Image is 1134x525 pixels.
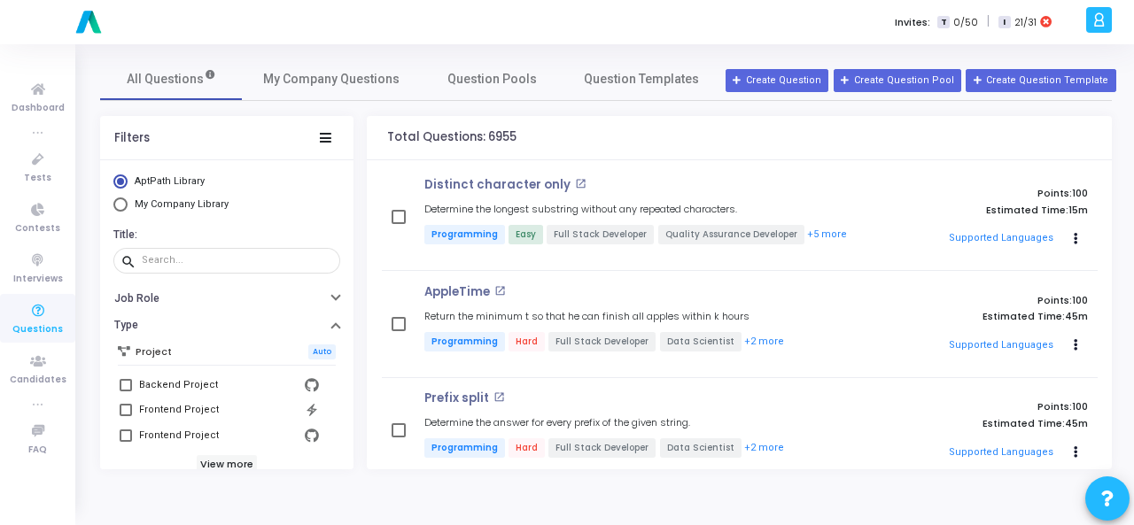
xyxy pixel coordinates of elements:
span: Question Pools [447,70,537,89]
img: logo [71,4,106,40]
span: FAQ [28,443,47,458]
span: 0/50 [953,15,978,30]
span: Contests [15,221,60,236]
div: Backend Project [139,374,218,396]
span: Tests [24,171,51,186]
button: Type [100,312,353,339]
mat-icon: open_in_new [493,391,505,403]
p: Estimated Time: [879,418,1089,429]
span: Question Templates [584,70,699,89]
button: Create Question Template [966,69,1115,92]
span: Interviews [13,272,63,287]
button: Actions [1064,333,1089,358]
span: AptPath Library [135,175,205,187]
p: Points: [879,188,1089,199]
span: I [998,16,1010,29]
span: 45m [1065,418,1088,429]
span: Programming [424,438,505,458]
span: Data Scientist [660,332,742,351]
mat-icon: search [120,253,142,269]
span: Programming [424,332,505,351]
h6: Project [136,346,172,358]
h6: Type [114,319,138,332]
span: Quality Assurance Developer [658,225,804,244]
label: Invites: [895,15,930,30]
p: Prefix split [424,391,489,405]
button: Supported Languages [943,439,1059,466]
h5: Return the minimum t so that he can finish all apples within k hours [424,311,750,322]
mat-icon: open_in_new [494,285,506,297]
span: Auto [308,344,336,359]
span: My Company Library [135,198,229,210]
span: 100 [1072,399,1088,413]
div: Filters [114,131,150,145]
button: Job Role [100,284,353,312]
p: Points: [879,295,1089,306]
span: T [937,16,949,29]
h6: Title: [113,228,336,242]
mat-radio-group: Select Library [113,174,340,216]
h5: Determine the answer for every prefix of the given string. [424,417,690,428]
h6: Job Role [114,292,159,305]
button: +2 more [743,334,785,351]
p: Estimated Time: [879,311,1089,322]
p: Estimated Time: [879,205,1089,216]
span: Full Stack Developer [548,332,656,351]
span: Full Stack Developer [547,225,654,244]
button: Supported Languages [943,332,1059,359]
span: 100 [1072,293,1088,307]
button: Actions [1064,227,1089,251]
span: 21/31 [1014,15,1037,30]
input: Search... [142,255,333,266]
span: 15m [1068,205,1088,216]
span: Programming [424,225,505,244]
span: Easy [509,225,543,244]
span: Candidates [10,373,66,388]
h4: Total Questions: 6955 [387,130,517,144]
span: My Company Questions [263,70,400,89]
span: Full Stack Developer [548,438,656,458]
h5: Determine the longest substring without any repeated characters. [424,204,737,215]
button: +2 more [743,440,785,457]
p: Points: [879,401,1089,413]
div: Frontend Project [139,399,219,421]
span: Data Scientist [660,438,742,458]
button: +5 more [806,227,848,243]
h6: View more [197,455,258,475]
span: | [987,12,990,31]
span: Dashboard [12,101,65,116]
p: Distinct character only [424,178,571,192]
button: Create Question Pool [834,69,961,92]
span: Hard [509,332,545,351]
span: Questions [12,322,63,337]
span: 100 [1072,186,1088,200]
button: Supported Languages [943,226,1059,252]
div: Frontend Project [139,425,219,446]
span: 45m [1065,311,1088,322]
span: All Questions [127,70,216,89]
p: AppleTime [424,285,490,299]
mat-icon: open_in_new [575,178,586,189]
button: Actions [1064,440,1089,465]
button: Create Question [726,69,828,92]
span: Hard [509,438,545,458]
